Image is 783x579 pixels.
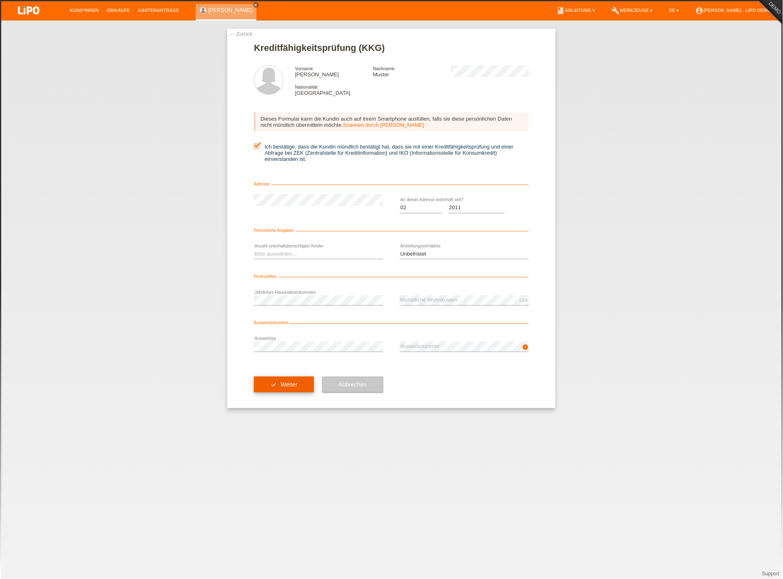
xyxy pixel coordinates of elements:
[254,43,529,53] h1: Kreditfähigkeitsprüfung (KKG)
[339,381,367,388] span: Abbrechen
[281,381,298,388] span: Weiter
[254,144,529,162] label: Ich bestätige, dass die Kundin mündlich bestätigt hat, dass sie mit einer Kreditfähigkeitsprüfung...
[696,7,704,15] i: account_circle
[522,346,529,351] a: info
[66,8,103,13] a: Kund*innen
[254,228,296,233] span: Persönliche Angaben
[253,2,259,8] a: close
[665,8,683,13] a: DE ▾
[607,8,657,13] a: buildWerkzeuge ▾
[373,65,451,78] div: Muster
[254,274,279,279] span: Finanzielles
[373,66,395,71] span: Nachname
[229,31,252,37] a: ← Zurück
[553,8,599,13] a: bookAnleitung ▾
[103,8,134,13] a: Einkäufe
[254,112,529,131] div: Dieses Formular kann die Kundin auch auf ihrem Smartphone ausfüllen, falls sie diese persönlichen...
[520,298,529,303] div: CHF
[270,381,277,388] i: check
[295,66,313,71] span: Vorname
[254,182,272,186] span: Adresse
[134,8,183,13] a: Kartenanträge
[295,84,373,96] div: [GEOGRAPHIC_DATA]
[254,3,258,7] i: close
[254,320,291,325] span: Ausweisdokument
[557,7,565,15] i: book
[208,7,252,13] a: [PERSON_NAME]
[322,377,383,392] button: Abbrechen
[762,571,780,577] a: Support
[522,344,529,350] i: info
[343,122,424,128] a: Scannen durch [PERSON_NAME]
[295,85,318,89] span: Nationalität
[295,65,373,78] div: [PERSON_NAME]
[691,8,779,13] a: account_circle[PERSON_NAME] - LIPO Demo ▾
[8,17,49,23] a: LIPO pay
[254,377,314,392] button: check Weiter
[611,7,620,15] i: build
